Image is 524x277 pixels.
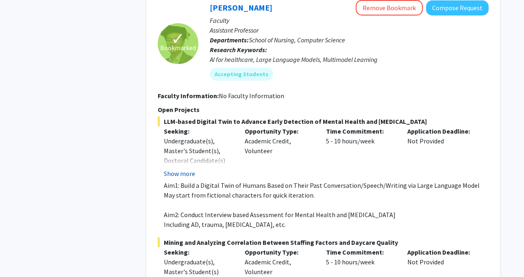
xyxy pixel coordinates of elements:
p: Opportunity Type: [245,247,314,257]
span: ✓ [171,35,185,43]
p: Seeking: [164,247,233,257]
span: LLM-based Digital Twin to Advance Early Detection of Mental Health and [MEDICAL_DATA] [158,117,489,126]
mat-chip: Accepting Students [210,68,273,81]
b: Faculty Information: [158,92,219,100]
span: Bookmarked [160,43,196,53]
div: 5 - 10 hours/week [320,126,401,178]
div: 5 - 10 hours/week [320,247,401,277]
div: AI for healthcare, Large Language Models, Multimodel Learning [210,55,489,64]
p: Seeking: [164,126,233,136]
span: Mining and Analyzing Correlation Between Staffing Factors and Daycare Quality [158,237,489,247]
div: Academic Credit, Volunteer [239,247,320,277]
div: Academic Credit, Volunteer [239,126,320,178]
p: Assistant Professor [210,25,489,35]
p: Aim1: Build a Digital Twin of Humans Based on Their Past Conversation/Speech/Writing via Large La... [164,180,489,190]
p: Aim2: Conduct Interview based Assessment for Mental Health and [MEDICAL_DATA] [164,210,489,220]
p: Open Projects [158,105,489,114]
div: Undergraduate(s), Master's Student(s), Doctoral Candidate(s) (PhD, MD, DMD, PharmD, etc.) [164,136,233,185]
a: [PERSON_NAME] [210,2,272,13]
p: Faculty [210,15,489,25]
p: Application Deadline: [407,247,476,257]
button: Compose Request to JIaying Lu [426,0,489,15]
button: Show more [164,169,195,178]
b: Departments: [210,36,249,44]
p: Application Deadline: [407,126,476,136]
p: Including AD, trauma, [MEDICAL_DATA], etc. [164,220,489,229]
span: No Faculty Information [219,92,284,100]
div: Not Provided [401,126,483,178]
span: School of Nursing, Computer Science [249,36,345,44]
p: Time Commitment: [326,247,395,257]
div: Undergraduate(s), Master's Student(s) [164,257,233,277]
p: May start from fictional characters for quick iteration. [164,190,489,200]
b: Research Keywords: [210,46,267,54]
p: Opportunity Type: [245,126,314,136]
div: Not Provided [401,247,483,277]
p: Time Commitment: [326,126,395,136]
iframe: Chat [6,240,35,271]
